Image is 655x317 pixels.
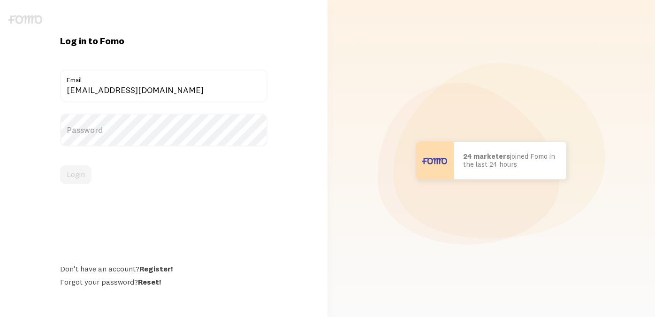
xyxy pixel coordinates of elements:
[60,35,267,47] h1: Log in to Fomo
[8,15,42,24] img: fomo-logo-gray-b99e0e8ada9f9040e2984d0d95b3b12da0074ffd48d1e5cb62ac37fc77b0b268.svg
[463,153,557,168] p: joined Fomo in the last 24 hours
[463,152,510,161] b: 24 marketers
[138,277,161,286] a: Reset!
[60,70,267,85] label: Email
[139,264,173,273] a: Register!
[60,114,267,147] label: Password
[60,264,267,273] div: Don't have an account?
[416,142,454,179] img: User avatar
[60,277,267,286] div: Forgot your password?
